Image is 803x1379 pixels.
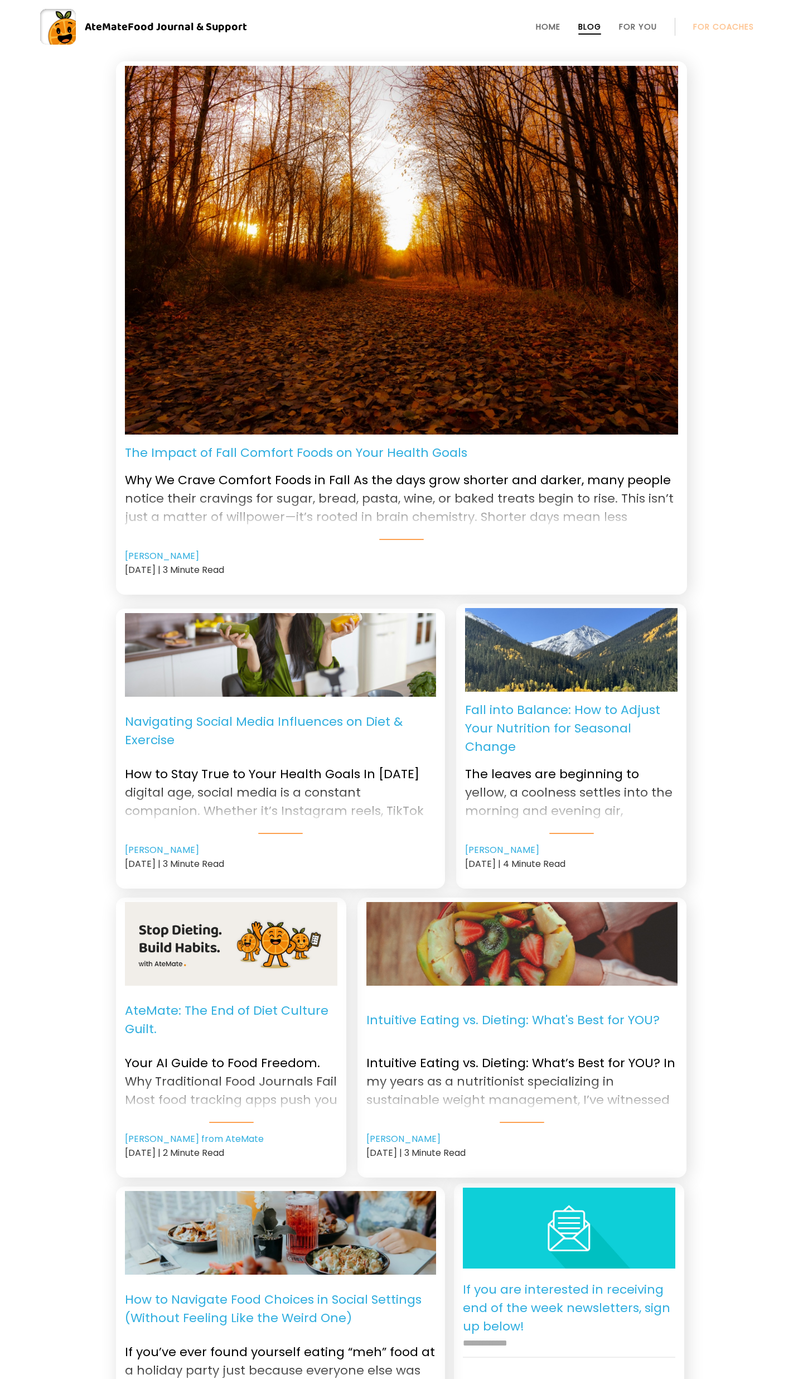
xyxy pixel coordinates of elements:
img: Intuitive Eating. Image: Unsplash-giancarlo-duarte [366,857,678,1031]
p: The Impact of Fall Comfort Foods on Your Health Goals [125,443,467,462]
p: How to Stay True to Your Health Goals In [DATE] digital age, social media is a constant companion... [125,756,436,818]
p: Intuitive Eating vs. Dieting: What's Best for YOU? [366,995,660,1045]
a: Fall into Balance: How to Adjust Your Nutrition for Seasonal Change The leaves are beginning to y... [465,701,678,834]
p: Your AI Guide to Food Freedom. Why Traditional Food Journals Fail Most food tracking apps push yo... [125,1045,337,1107]
a: Autumn in Colorado [465,608,678,692]
a: Blog [578,22,601,31]
p: Fall into Balance: How to Adjust Your Nutrition for Seasonal Change [465,701,678,756]
a: AteMateFood Journal & Support [40,9,763,45]
img: Autumn in Colorado [465,600,678,700]
p: How to Navigate Food Choices in Social Settings (Without Feeling Like the Weird One) [125,1284,436,1334]
div: [DATE] | 3 Minute Read [125,563,678,577]
a: Stop Dieting. Build Habits. with AteMate [125,902,337,986]
a: Intuitive Eating vs. Dieting: What's Best for YOU? Intuitive Eating vs. Dieting: What’s Best for ... [366,995,678,1123]
span: Food Journal & Support [128,18,247,36]
a: The Impact of Fall Comfort Foods on Your Health Goals Why We Crave Comfort Foods in Fall As the d... [125,443,678,540]
img: Food influencer [125,66,678,435]
a: [PERSON_NAME] from AteMate [125,1132,264,1146]
div: [DATE] | 3 Minute Read [125,857,436,871]
a: [PERSON_NAME] [125,843,199,857]
a: Intuitive Eating. Image: Unsplash-giancarlo-duarte [366,902,678,986]
div: [DATE] | 2 Minute Read [125,1146,337,1160]
a: [PERSON_NAME] [125,549,199,563]
p: AteMate: The End of Diet Culture Guilt. [125,995,337,1045]
p: Navigating Social Media Influences on Diet & Exercise [125,706,436,756]
div: [DATE] | 3 Minute Read [366,1146,678,1160]
div: [DATE] | 4 Minute Read [465,857,678,871]
p: Intuitive Eating vs. Dieting: What’s Best for YOU? In my years as a nutritionist specializing in ... [366,1045,678,1107]
a: For Coaches [693,22,754,31]
p: If you are interested in receiving end of the week newsletters, sign up below! [463,1280,675,1335]
a: For You [619,22,657,31]
img: Girl eating a cake [125,551,436,759]
div: AteMate [76,18,247,36]
a: Navigating Social Media Influences on Diet & Exercise How to Stay True to Your Health Goals In [D... [125,706,436,834]
a: Home [536,22,560,31]
img: Stop Dieting. Build Habits. with AteMate [120,902,342,986]
a: AteMate: The End of Diet Culture Guilt. Your AI Guide to Food Freedom. Why Traditional Food Journ... [125,995,337,1123]
p: The leaves are beginning to yellow, a coolness settles into the morning and evening air, summer h... [465,756,678,818]
a: [PERSON_NAME] [465,843,539,857]
p: Why We Crave Comfort Foods in Fall As the days grow shorter and darker, many people notice their ... [125,462,678,524]
img: Social Eating. Image: Pexels - thecactusena ‎ [125,1146,436,1320]
a: Social Eating. Image: Pexels - thecactusena ‎ [125,1191,436,1275]
a: [PERSON_NAME] [366,1132,441,1146]
img: Smiley face [463,1188,675,1268]
a: Girl eating a cake [125,613,436,697]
